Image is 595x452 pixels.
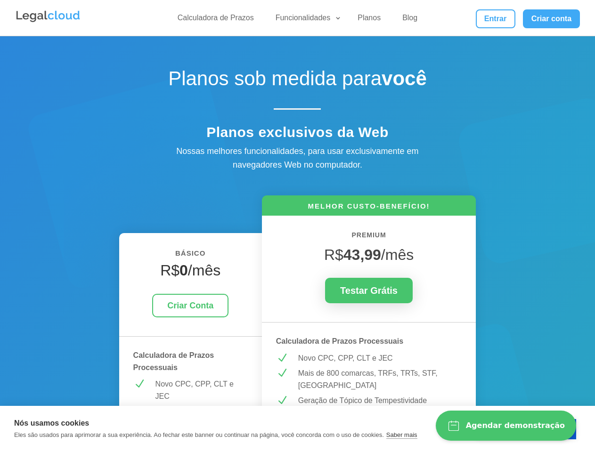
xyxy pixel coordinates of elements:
a: Calculadora de Prazos [172,13,260,27]
span: R$ /mês [324,246,414,263]
a: Saber mais [386,431,417,439]
strong: Calculadora de Prazos Processuais [133,351,214,371]
p: Eles são usados para aprimorar a sua experiência. Ao fechar este banner ou continuar na página, v... [14,431,384,438]
h6: PREMIUM [276,230,462,246]
p: Mais de 800 comarcas, TRFs, TRTs, STF, [GEOGRAPHIC_DATA] [298,367,462,391]
strong: 43,99 [343,246,381,263]
span: N [276,352,288,364]
h6: MELHOR CUSTO-BENEFÍCIO! [262,201,476,216]
span: N [276,395,288,406]
a: Entrar [476,9,515,28]
a: Testar Grátis [325,278,413,303]
strong: Nós usamos cookies [14,419,89,427]
p: Geração de Tópico de Tempestividade [298,395,462,407]
h1: Planos sob medida para [132,67,462,95]
img: Legalcloud Logo [15,9,81,24]
span: N [133,378,145,390]
a: Funcionalidades [270,13,342,27]
span: N [276,367,288,379]
h4: R$ /mês [133,261,248,284]
p: Novo CPC, CPP, CLT e JEC [298,352,462,364]
a: Criar conta [523,9,580,28]
a: Criar Conta [152,294,228,318]
p: Novo CPC, CPP, CLT e JEC [155,378,248,402]
strong: 0 [179,262,188,279]
a: Planos [352,13,386,27]
h6: BÁSICO [133,247,248,264]
h4: Planos exclusivos da Web [132,124,462,145]
a: Logo da Legalcloud [15,17,81,25]
strong: Calculadora de Prazos Processuais [276,337,403,345]
a: Blog [397,13,423,27]
div: Nossas melhores funcionalidades, para usar exclusivamente em navegadores Web no computador. [156,145,439,172]
strong: você [382,67,427,89]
